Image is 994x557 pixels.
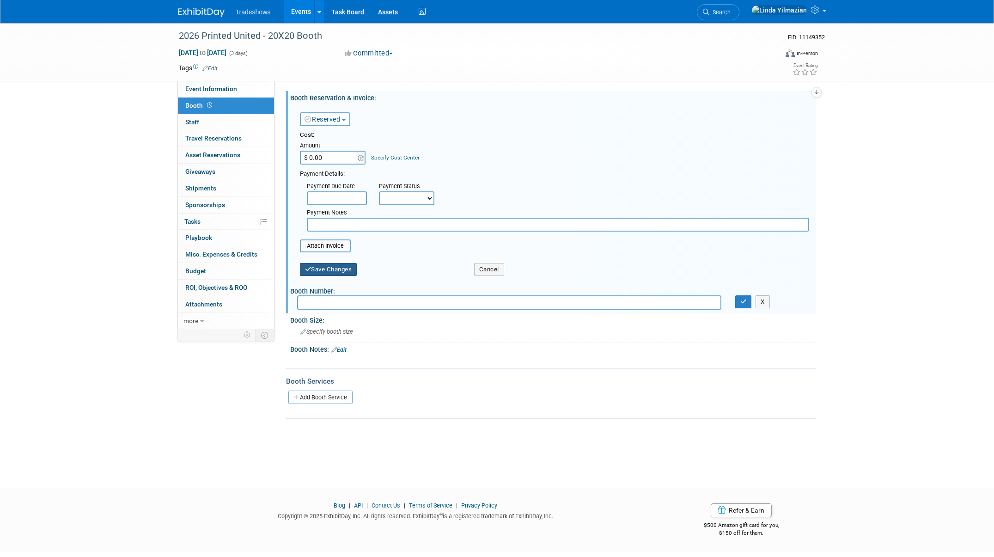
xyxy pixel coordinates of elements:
[334,502,345,509] a: Blog
[205,102,214,109] span: Booth not reserved yet
[178,510,653,520] div: Copyright © 2025 ExhibitDay, Inc. All rights reserved. ExhibitDay is a registered trademark of Ex...
[178,164,274,180] a: Giveaways
[300,167,809,178] div: Payment Details:
[183,317,198,324] span: more
[178,49,227,57] span: [DATE] [DATE]
[341,49,396,58] button: Committed
[288,391,353,404] a: Add Booth Service
[178,98,274,114] a: Booth
[372,502,400,509] a: Contact Us
[347,502,353,509] span: |
[184,218,201,225] span: Tasks
[409,502,452,509] a: Terms of Service
[300,141,367,151] div: Amount
[178,296,274,312] a: Attachments
[786,49,795,57] img: Format-Inperson.png
[178,8,225,17] img: ExhibitDay
[228,50,248,56] span: (3 days)
[178,130,274,147] a: Travel Reservations
[185,135,242,142] span: Travel Reservations
[793,63,817,68] div: Event Rating
[300,112,350,126] button: Reserved
[185,85,237,92] span: Event Information
[185,151,240,159] span: Asset Reservations
[439,512,443,517] sup: ®
[185,251,257,258] span: Misc. Expenses & Credits
[697,4,739,20] a: Search
[300,328,353,335] span: Specify booth size
[751,5,807,15] img: Linda Yilmazian
[290,284,816,296] div: Booth Number:
[300,263,357,276] button: Save Changes
[756,295,770,308] button: X
[667,529,816,537] div: $150 off for them.
[178,246,274,263] a: Misc. Expenses & Credits
[178,263,274,279] a: Budget
[796,50,818,57] div: In-Person
[290,313,816,325] div: Booth Size:
[185,168,215,175] span: Giveaways
[364,502,370,509] span: |
[176,28,764,44] div: 2026 Printed United - 20X20 Booth
[305,116,341,123] a: Reserved
[178,280,274,296] a: ROI, Objectives & ROO
[667,515,816,537] div: $500 Amazon gift card for you,
[185,201,225,208] span: Sponsorships
[185,102,214,109] span: Booth
[379,182,441,191] div: Payment Status
[454,502,460,509] span: |
[185,234,212,241] span: Playbook
[307,182,365,191] div: Payment Due Date
[178,230,274,246] a: Playbook
[290,91,816,103] div: Booth Reservation & Invoice:
[239,329,256,341] td: Personalize Event Tab Strip
[178,313,274,329] a: more
[185,184,216,192] span: Shipments
[290,343,816,355] div: Booth Notes:
[300,131,809,140] div: Cost:
[202,65,218,72] a: Edit
[178,114,274,130] a: Staff
[709,9,731,16] span: Search
[255,329,274,341] td: Toggle Event Tabs
[178,180,274,196] a: Shipments
[711,503,772,517] a: Refer & Earn
[371,154,420,161] a: Specify Cost Center
[307,208,809,218] div: Payment Notes
[178,63,218,73] td: Tags
[331,347,347,353] a: Edit
[178,81,274,97] a: Event Information
[185,284,247,291] span: ROI, Objectives & ROO
[178,197,274,213] a: Sponsorships
[788,34,825,41] span: Event ID: 11149352
[178,214,274,230] a: Tasks
[185,300,222,308] span: Attachments
[198,49,207,56] span: to
[236,8,271,16] span: Tradeshows
[474,263,504,276] button: Cancel
[723,48,818,62] div: Event Format
[461,502,497,509] a: Privacy Policy
[286,376,816,386] div: Booth Services
[178,147,274,163] a: Asset Reservations
[402,502,408,509] span: |
[185,267,206,275] span: Budget
[185,118,199,126] span: Staff
[354,502,363,509] a: API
